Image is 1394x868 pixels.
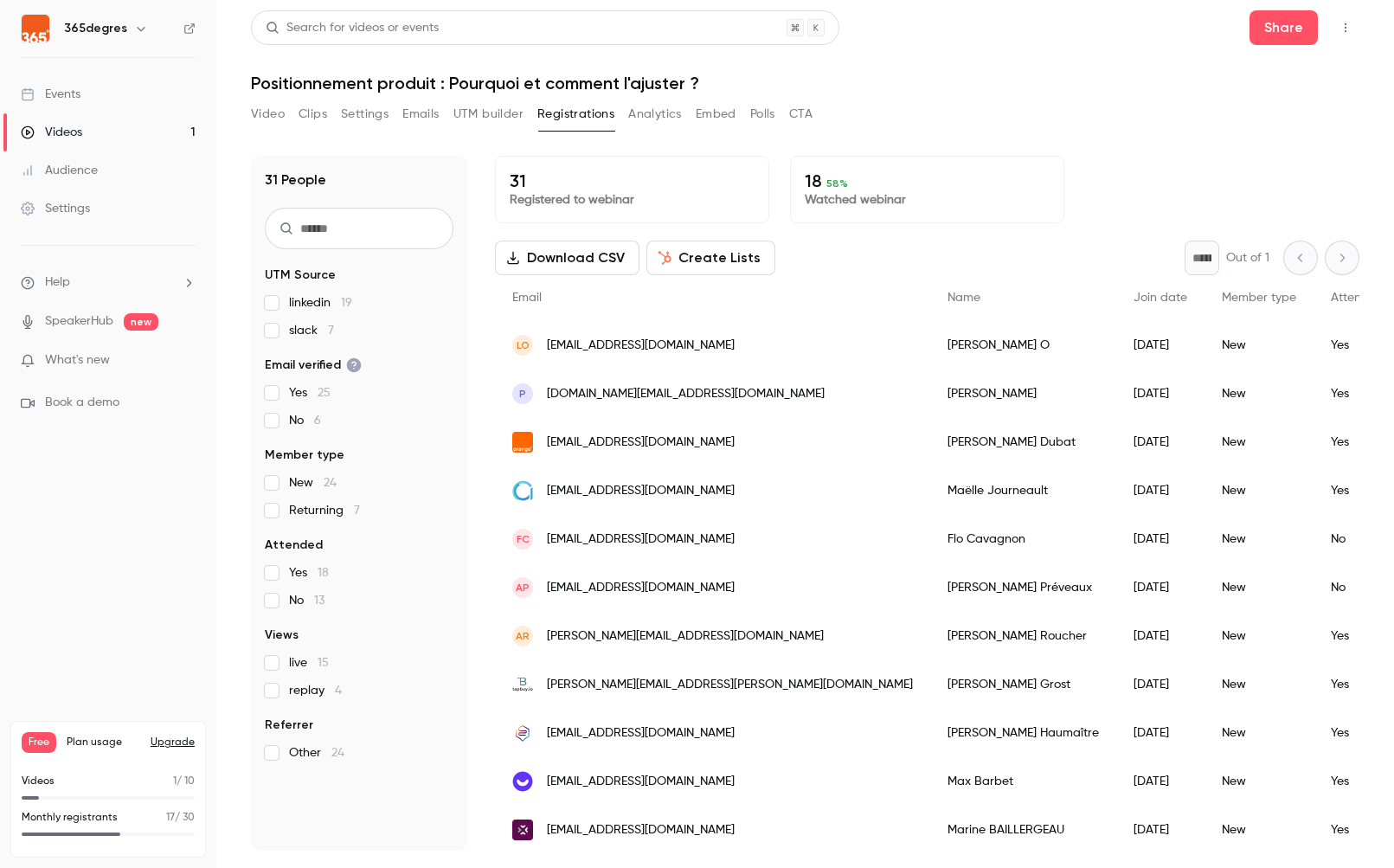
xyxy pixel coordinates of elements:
[547,434,735,452] span: [EMAIL_ADDRESS][DOMAIN_NAME]
[124,313,158,331] span: new
[547,724,735,743] span: [EMAIL_ADDRESS][DOMAIN_NAME]
[547,676,913,694] span: [PERSON_NAME][EMAIL_ADDRESS][PERSON_NAME][DOMAIN_NAME]
[805,191,1050,209] p: Watched webinar
[1116,806,1204,854] div: [DATE]
[750,100,775,128] button: Polls
[1204,370,1314,418] div: New
[318,387,331,399] span: 25
[265,267,453,762] section: facet-groups
[805,170,1050,191] p: 18
[289,564,329,582] span: Yes
[930,370,1116,418] div: [PERSON_NAME]
[45,394,119,412] span: Book a demo
[1204,612,1314,660] div: New
[1204,709,1314,757] div: New
[22,15,49,42] img: 365degres
[1204,660,1314,709] div: New
[21,124,82,141] div: Videos
[265,627,299,644] span: Views
[67,736,140,749] span: Plan usage
[341,297,352,309] span: 19
[335,685,342,697] span: 4
[265,357,362,374] span: Email verified
[1331,292,1384,304] span: Attended
[517,338,530,353] span: LO
[930,563,1116,612] div: [PERSON_NAME] Préveaux
[930,709,1116,757] div: [PERSON_NAME] Haumaître
[45,273,70,292] span: Help
[948,292,980,304] span: Name
[512,292,542,304] span: Email
[324,477,337,489] span: 24
[495,241,639,275] button: Download CSV
[1116,466,1204,515] div: [DATE]
[265,267,336,284] span: UTM Source
[516,580,530,595] span: AP
[314,415,321,427] span: 6
[289,384,331,402] span: Yes
[289,412,321,429] span: No
[453,100,524,128] button: UTM builder
[512,674,533,695] img: tapbuy.io
[289,744,344,762] span: Other
[21,273,196,292] li: help-dropdown-opener
[1204,757,1314,806] div: New
[1226,249,1269,267] p: Out of 1
[930,466,1116,515] div: Maëlle Journeault
[45,312,113,331] a: SpeakerHub
[510,170,755,191] p: 31
[1332,14,1359,42] button: Top Bar Actions
[166,810,195,826] p: / 30
[354,505,360,517] span: 7
[930,321,1116,370] div: [PERSON_NAME] O
[289,294,352,312] span: linkedin
[265,537,323,554] span: Attended
[547,773,735,791] span: [EMAIL_ADDRESS][DOMAIN_NAME]
[1116,418,1204,466] div: [DATE]
[318,657,329,669] span: 15
[265,170,326,190] h1: 31 People
[1204,321,1314,370] div: New
[547,337,735,355] span: [EMAIL_ADDRESS][DOMAIN_NAME]
[1116,757,1204,806] div: [DATE]
[331,747,344,759] span: 24
[512,723,533,743] img: beedeez.com
[328,325,334,337] span: 7
[1116,370,1204,418] div: [DATE]
[318,567,329,579] span: 18
[289,592,324,609] span: No
[826,177,848,190] span: 58 %
[1116,612,1204,660] div: [DATE]
[930,660,1116,709] div: [PERSON_NAME] Grost
[547,482,735,500] span: [EMAIL_ADDRESS][DOMAIN_NAME]
[314,595,324,607] span: 13
[289,474,337,492] span: New
[166,813,175,823] span: 17
[289,682,342,699] span: replay
[21,200,90,217] div: Settings
[930,515,1116,563] div: Flo Cavagnon
[151,736,195,749] button: Upgrade
[1204,563,1314,612] div: New
[1116,709,1204,757] div: [DATE]
[266,19,439,37] div: Search for videos or events
[512,820,533,840] img: webmecanik.com
[930,806,1116,854] div: Marine BAILLERGEAU
[510,191,755,209] p: Registered to webinar
[64,20,127,37] h6: 365degres
[1222,292,1296,304] span: Member type
[789,100,813,128] button: CTA
[547,821,735,839] span: [EMAIL_ADDRESS][DOMAIN_NAME]
[289,654,329,672] span: live
[646,241,775,275] button: Create Lists
[1249,10,1318,45] button: Share
[22,774,55,789] p: Videos
[341,100,389,128] button: Settings
[402,100,439,128] button: Emails
[696,100,736,128] button: Embed
[628,100,682,128] button: Analytics
[251,73,1359,93] h1: Positionnement produit : Pourquoi et comment l'ajuster ?
[512,480,533,501] img: addactis.com
[1204,806,1314,854] div: New
[299,100,327,128] button: Clips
